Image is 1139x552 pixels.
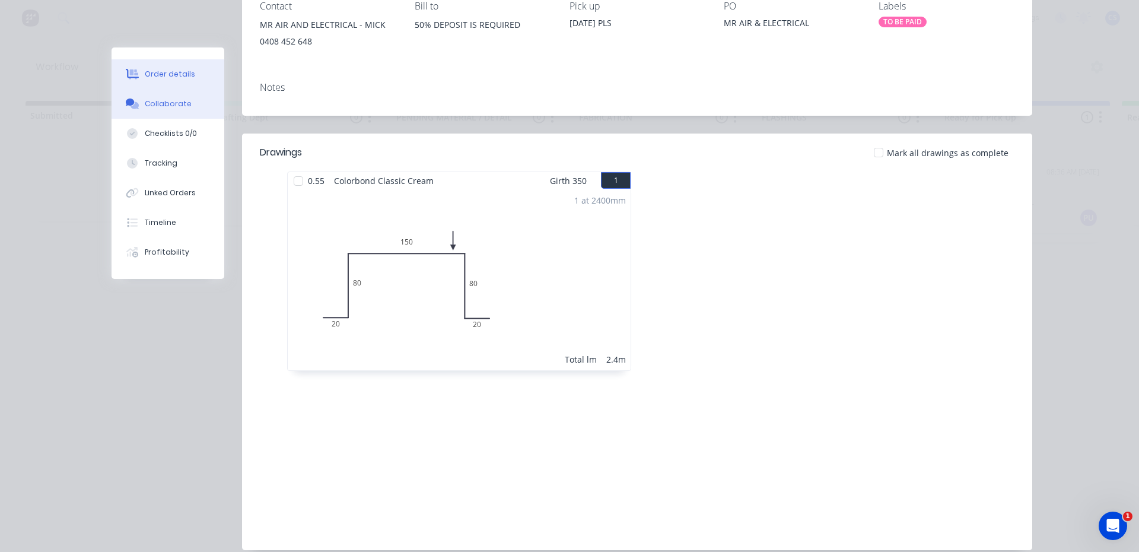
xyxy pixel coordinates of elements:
[260,82,1014,93] div: Notes
[112,59,224,89] button: Order details
[112,208,224,237] button: Timeline
[112,237,224,267] button: Profitability
[145,69,195,80] div: Order details
[112,178,224,208] button: Linked Orders
[112,148,224,178] button: Tracking
[601,172,631,189] button: 1
[260,1,396,12] div: Contact
[606,353,626,366] div: 2.4m
[112,119,224,148] button: Checklists 0/0
[724,17,860,33] div: MR AIR & ELECTRICAL
[145,99,192,109] div: Collaborate
[550,172,587,189] span: Girth 350
[145,158,177,169] div: Tracking
[724,1,860,12] div: PO
[1099,512,1127,540] iframe: Intercom live chat
[887,147,1008,159] span: Mark all drawings as complete
[303,172,329,189] span: 0.55
[260,33,396,50] div: 0408 452 648
[569,1,705,12] div: Pick up
[415,17,551,55] div: 50% DEPOSIT IS REQUIRED
[288,189,631,370] div: 0208015080201 at 2400mmTotal lm2.4m
[879,1,1014,12] div: Labels
[1123,512,1132,521] span: 1
[879,17,927,27] div: TO BE PAID
[112,89,224,119] button: Collaborate
[145,247,189,258] div: Profitability
[329,172,438,189] span: Colorbond Classic Cream
[569,17,705,29] div: [DATE] PLS
[574,194,626,207] div: 1 at 2400mm
[260,145,302,160] div: Drawings
[145,188,196,198] div: Linked Orders
[565,353,597,366] div: Total lm
[260,17,396,33] div: MR AIR AND ELECTRICAL - MICK
[145,128,197,139] div: Checklists 0/0
[260,17,396,55] div: MR AIR AND ELECTRICAL - MICK0408 452 648
[415,17,551,33] div: 50% DEPOSIT IS REQUIRED
[145,217,176,228] div: Timeline
[415,1,551,12] div: Bill to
